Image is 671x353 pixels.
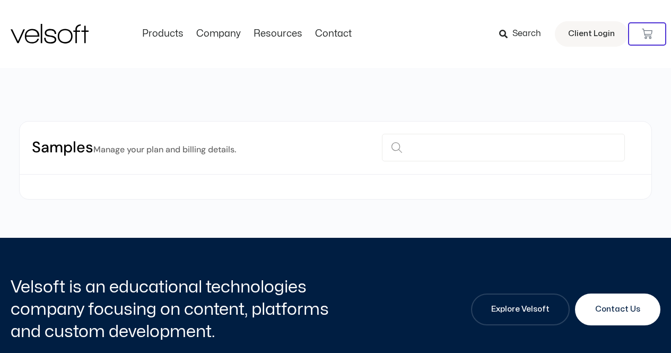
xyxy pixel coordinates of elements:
span: Client Login [568,27,615,41]
span: Contact Us [595,303,640,316]
a: Explore Velsoft [471,294,570,325]
h2: Samples [32,137,236,158]
span: Explore Velsoft [491,303,550,316]
nav: Menu [136,28,358,40]
a: Search [499,25,548,43]
a: ContactMenu Toggle [309,28,358,40]
a: ResourcesMenu Toggle [247,28,309,40]
a: ProductsMenu Toggle [136,28,190,40]
h2: Velsoft is an educational technologies company focusing on content, platforms and custom developm... [11,276,333,342]
a: CompanyMenu Toggle [190,28,247,40]
img: Velsoft Training Materials [11,24,89,44]
small: Manage your plan and billing details. [93,144,236,155]
a: Contact Us [575,294,660,325]
a: Client Login [555,21,628,47]
span: Search [512,27,541,41]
